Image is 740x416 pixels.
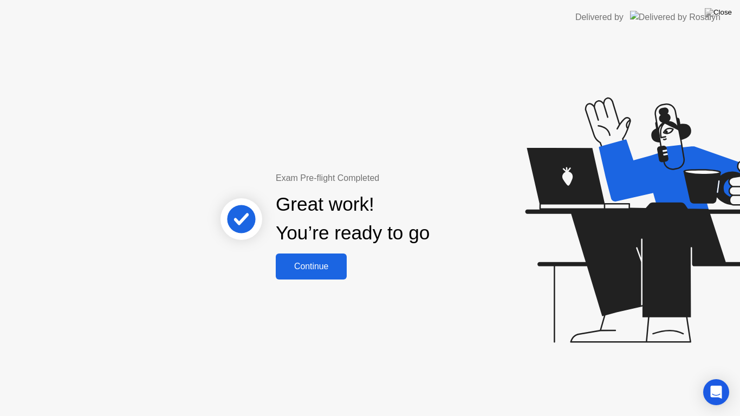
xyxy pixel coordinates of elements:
[575,11,624,24] div: Delivered by
[276,172,499,185] div: Exam Pre-flight Completed
[705,8,732,17] img: Close
[276,190,430,248] div: Great work! You’re ready to go
[703,379,729,405] div: Open Intercom Messenger
[276,253,347,279] button: Continue
[630,11,720,23] img: Delivered by Rosalyn
[279,262,343,271] div: Continue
